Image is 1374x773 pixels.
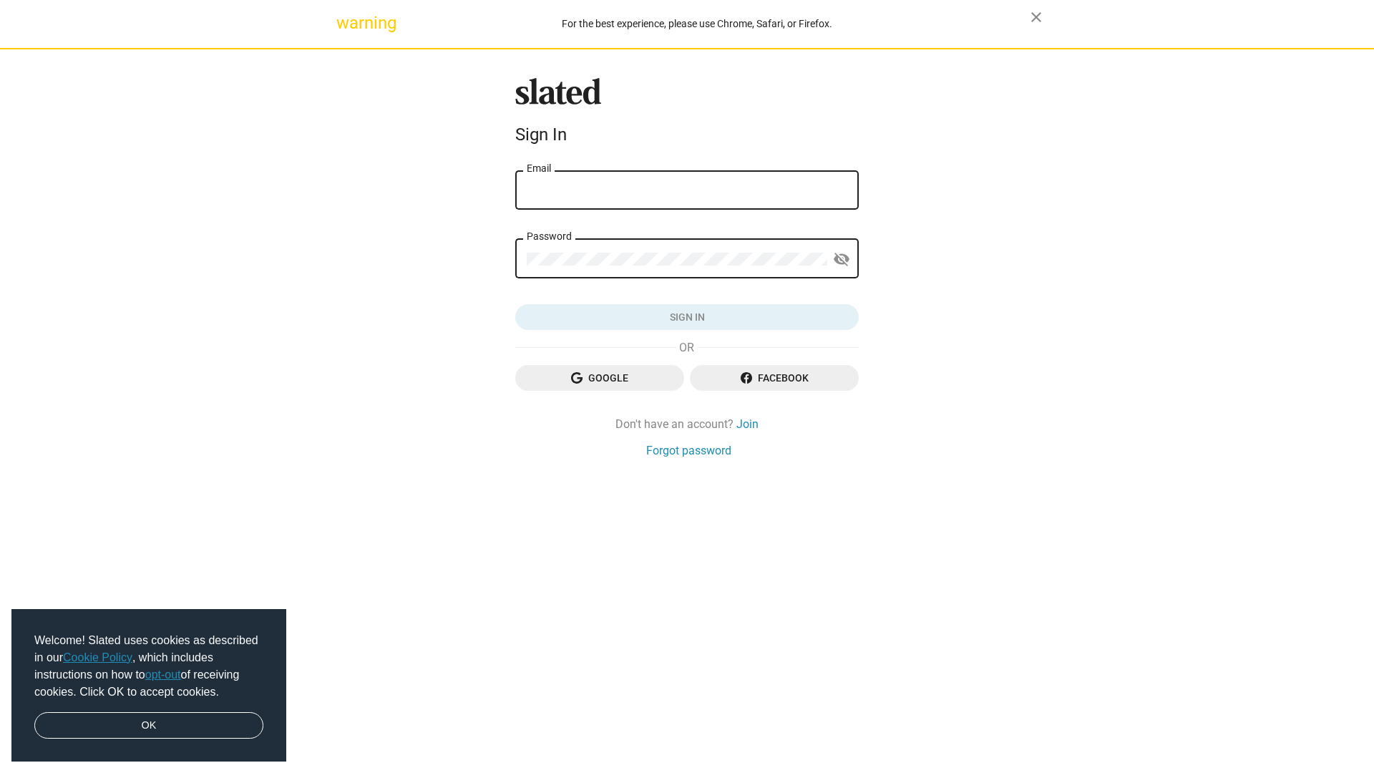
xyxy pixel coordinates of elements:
a: dismiss cookie message [34,712,263,739]
span: Facebook [701,365,847,391]
span: Welcome! Slated uses cookies as described in our , which includes instructions on how to of recei... [34,632,263,701]
a: Join [736,417,759,432]
a: opt-out [145,669,181,681]
div: Don't have an account? [515,417,859,432]
div: Sign In [515,125,859,145]
button: Facebook [690,365,859,391]
span: Google [527,365,673,391]
div: For the best experience, please use Chrome, Safari, or Firefox. [364,14,1030,34]
div: cookieconsent [11,609,286,762]
a: Forgot password [646,443,731,458]
sl-branding: Sign In [515,78,859,151]
mat-icon: warning [336,14,354,31]
mat-icon: visibility_off [833,248,850,271]
button: Show password [827,245,856,274]
button: Google [515,365,684,391]
mat-icon: close [1028,9,1045,26]
a: Cookie Policy [63,651,132,663]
